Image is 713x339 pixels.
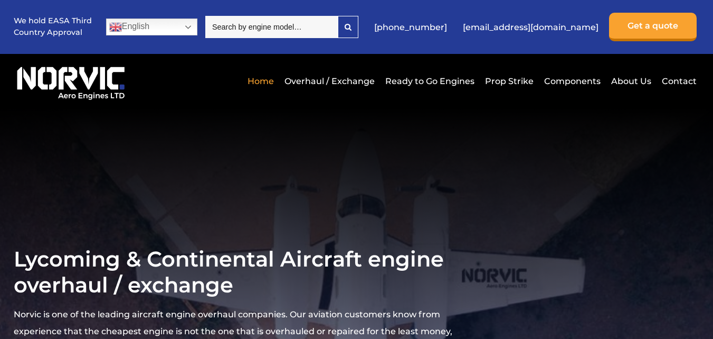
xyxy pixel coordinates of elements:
[609,13,697,41] a: Get a quote
[609,68,654,94] a: About Us
[14,15,93,38] p: We hold EASA Third Country Approval
[659,68,697,94] a: Contact
[383,68,477,94] a: Ready to Go Engines
[458,14,604,40] a: [EMAIL_ADDRESS][DOMAIN_NAME]
[245,68,277,94] a: Home
[282,68,377,94] a: Overhaul / Exchange
[14,246,460,298] h1: Lycoming & Continental Aircraft engine overhaul / exchange
[109,21,122,33] img: en
[205,16,338,38] input: Search by engine model…
[369,14,452,40] a: [PHONE_NUMBER]
[541,68,603,94] a: Components
[14,62,128,100] img: Norvic Aero Engines logo
[482,68,536,94] a: Prop Strike
[106,19,197,35] a: English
